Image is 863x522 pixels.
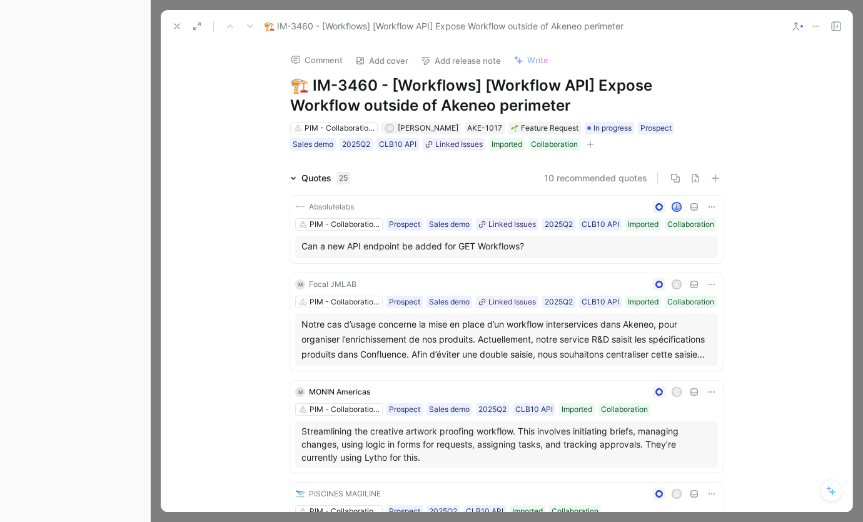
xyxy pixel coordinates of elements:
[389,218,420,231] div: Prospect
[582,296,619,308] div: CLB10 API
[601,403,648,416] div: Collaboration
[593,122,632,134] span: In progress
[527,54,548,66] span: Write
[310,296,380,308] div: PIM - Collaboration Workflows
[389,296,420,308] div: Prospect
[398,123,458,133] span: [PERSON_NAME]
[435,138,483,151] div: Linked Issues
[295,202,305,212] img: logo
[545,218,573,231] div: 2025Q2
[301,171,350,186] div: Quotes
[309,488,381,500] div: PISCINES MAGILINE
[511,124,518,132] img: 🌱
[545,296,573,308] div: 2025Q2
[386,124,393,131] div: A
[582,218,619,231] div: CLB10 API
[309,201,354,213] div: Absolutelabs
[301,424,712,464] p: Streamlining the creative artwork proofing workflow. This involves initiating briefs, managing ch...
[478,403,507,416] div: 2025Q2
[552,505,598,518] div: Collaboration
[429,296,470,308] div: Sales demo
[379,138,416,151] div: CLB10 API
[293,138,333,151] div: Sales demo
[673,490,681,498] div: G
[389,505,420,518] div: Prospect
[342,138,370,151] div: 2025Q2
[309,278,356,291] div: Focal JMLAB
[511,122,578,134] div: Feature Request
[389,403,420,416] div: Prospect
[544,171,647,186] button: 10 recommended quotes
[508,122,581,134] div: 🌱Feature Request
[310,505,380,518] div: PIM - Collaboration Workflows
[628,296,659,308] div: Imported
[264,19,623,34] span: 🏗️ IM-3460 - [Workflows] [Workflow API] Expose Workflow outside of Akeneo perimeter
[562,403,592,416] div: Imported
[336,172,350,184] div: 25
[295,489,305,499] img: logo
[310,218,380,231] div: PIM - Collaboration Workflows
[628,218,659,231] div: Imported
[640,122,672,134] div: Prospect
[488,296,536,308] div: Linked Issues
[350,52,414,69] button: Add cover
[667,218,714,231] div: Collaboration
[515,403,553,416] div: CLB10 API
[301,317,712,362] div: Notre cas d’usage concerne la mise en place d’un workflow interservices dans Akeneo, pour organis...
[290,76,723,116] h1: 🏗️ IM-3460 - [Workflows] [Workflow API] Expose Workflow outside of Akeneo perimeter
[429,218,470,231] div: Sales demo
[301,239,712,253] p: Can a new API endpoint be added for GET Workflows?
[667,296,714,308] div: Collaboration
[285,51,348,69] button: Comment
[285,171,355,186] div: Quotes25
[673,388,681,396] div: C
[466,505,503,518] div: CLB10 API
[310,403,380,416] div: PIM - Collaboration Workflows
[295,279,305,289] div: M
[429,403,470,416] div: Sales demo
[585,122,634,134] div: In progress
[488,218,536,231] div: Linked Issues
[295,387,305,397] div: M
[531,138,578,151] div: Collaboration
[673,203,681,211] img: avatar
[305,122,375,134] div: PIM - Collaboration Workflows
[673,281,681,289] div: A
[512,505,543,518] div: Imported
[508,51,554,69] button: Write
[309,387,370,396] span: MONIN Americas
[467,122,502,134] div: AKE-1017
[415,52,507,69] button: Add release note
[492,138,522,151] div: Imported
[429,505,457,518] div: 2025Q2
